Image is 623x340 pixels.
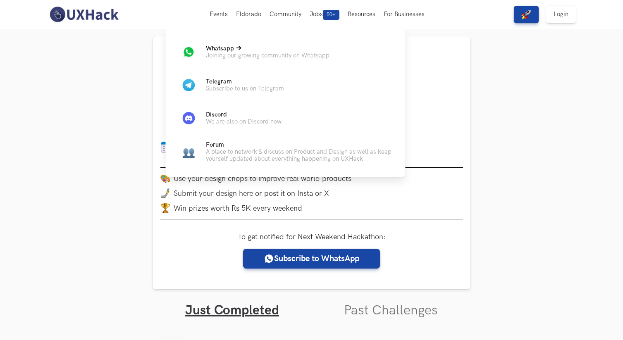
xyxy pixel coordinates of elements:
img: Users [182,146,195,158]
a: Subscribe to WhatsApp [243,249,380,269]
a: Past Challenges [344,302,438,319]
label: To get notified for Next Weekend Hackathon: [238,233,386,241]
img: UXHack-logo.png [47,6,121,23]
p: Joining our growing community on Whatsapp [206,52,329,59]
img: Whatsapp [182,46,195,58]
p: Subscribe to us on Telegram [206,85,284,92]
a: TelegramTelegramSubscribe to us on Telegram [179,75,392,95]
img: Calendar icon [160,141,173,154]
span: Telegram [206,78,232,85]
img: rocket [521,10,531,19]
li: Win prizes worth Rs 5K every weekend [160,203,463,213]
ul: Tabs Interface [153,289,470,319]
span: Submit your design here or post it on Insta or X [174,189,329,198]
span: Forum [206,141,224,148]
img: Telegram [182,79,195,91]
span: 50+ [323,10,339,20]
img: mobile-in-hand.png [160,188,170,198]
p: A place to network & discuss on Product and Design as well as keep yourself updated about everyth... [206,148,392,162]
span: Discord [206,111,227,118]
img: palette.png [160,174,170,183]
p: We are also on Discord now. [206,118,283,125]
a: UsersForumA place to network & discuss on Product and Design as well as keep yourself updated abo... [179,141,392,162]
img: trophy.png [160,203,170,213]
li: Use your design chops to improve real world products [160,174,463,183]
a: WhatsappWhatsappJoining our growing community on Whatsapp [179,42,392,62]
span: Whatsapp [206,45,234,52]
a: Just Completed [185,302,279,319]
img: Discord [182,112,195,124]
a: DiscordDiscordWe are also on Discord now. [179,108,392,128]
a: Login [546,6,576,23]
